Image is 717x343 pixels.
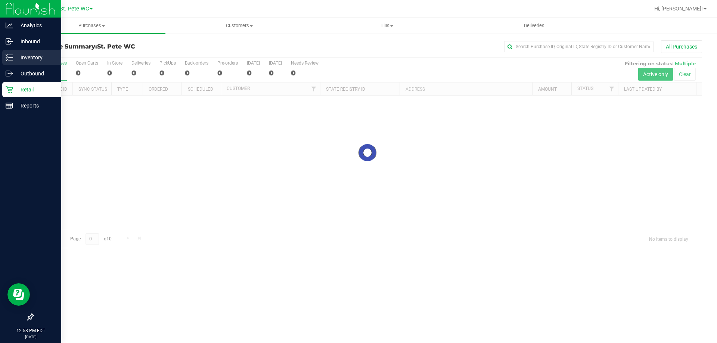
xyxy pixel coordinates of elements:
[313,18,460,34] a: Tills
[661,40,702,53] button: All Purchases
[6,102,13,109] inline-svg: Reports
[6,22,13,29] inline-svg: Analytics
[13,37,58,46] p: Inbound
[60,6,89,12] span: St. Pete WC
[3,327,58,334] p: 12:58 PM EDT
[13,53,58,62] p: Inventory
[13,101,58,110] p: Reports
[166,22,313,29] span: Customers
[6,38,13,45] inline-svg: Inbound
[514,22,555,29] span: Deliveries
[33,43,256,50] h3: Purchase Summary:
[460,18,608,34] a: Deliveries
[6,70,13,77] inline-svg: Outbound
[18,18,165,34] a: Purchases
[165,18,313,34] a: Customers
[654,6,703,12] span: Hi, [PERSON_NAME]!
[13,85,58,94] p: Retail
[97,43,135,50] span: St. Pete WC
[13,21,58,30] p: Analytics
[18,22,165,29] span: Purchases
[313,22,460,29] span: Tills
[504,41,654,52] input: Search Purchase ID, Original ID, State Registry ID or Customer Name...
[3,334,58,340] p: [DATE]
[13,69,58,78] p: Outbound
[6,54,13,61] inline-svg: Inventory
[7,283,30,306] iframe: Resource center
[6,86,13,93] inline-svg: Retail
